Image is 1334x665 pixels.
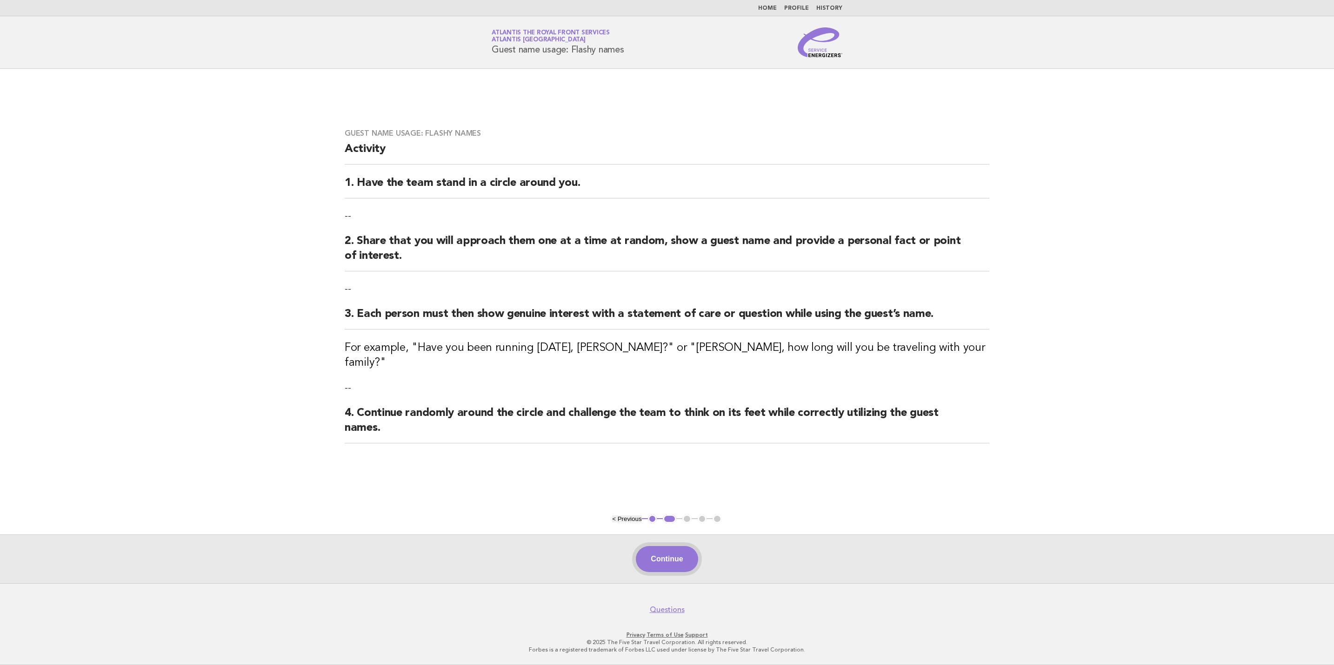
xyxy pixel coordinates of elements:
[345,176,989,198] h2: 1. Have the team stand in a circle around you.
[345,129,989,138] h3: Guest name usage: Flashy names
[345,210,989,223] p: --
[758,6,777,11] a: Home
[345,341,989,370] h3: For example, "Have you been running [DATE], [PERSON_NAME]?" or "[PERSON_NAME], how long will you ...
[492,37,586,43] span: Atlantis [GEOGRAPHIC_DATA]
[798,27,842,57] img: Service Energizers
[685,632,708,638] a: Support
[648,514,657,524] button: 1
[345,307,989,329] h2: 3. Each person must then show genuine interest with a statement of care or question while using t...
[816,6,842,11] a: History
[612,515,641,522] button: < Previous
[382,631,952,639] p: · ·
[647,632,684,638] a: Terms of Use
[345,406,989,443] h2: 4. Continue randomly around the circle and challenge the team to think on its feet while correctl...
[663,514,676,524] button: 2
[784,6,809,11] a: Profile
[382,639,952,646] p: © 2025 The Five Star Travel Corporation. All rights reserved.
[492,30,624,54] h1: Guest name usage: Flashy names
[345,234,989,271] h2: 2. Share that you will approach them one at a time at random, show a guest name and provide a per...
[650,605,685,614] a: Questions
[345,142,989,165] h2: Activity
[492,30,610,43] a: Atlantis The Royal Front ServicesAtlantis [GEOGRAPHIC_DATA]
[345,283,989,296] p: --
[627,632,645,638] a: Privacy
[382,646,952,653] p: Forbes is a registered trademark of Forbes LLC used under license by The Five Star Travel Corpora...
[636,546,698,572] button: Continue
[345,382,989,395] p: --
